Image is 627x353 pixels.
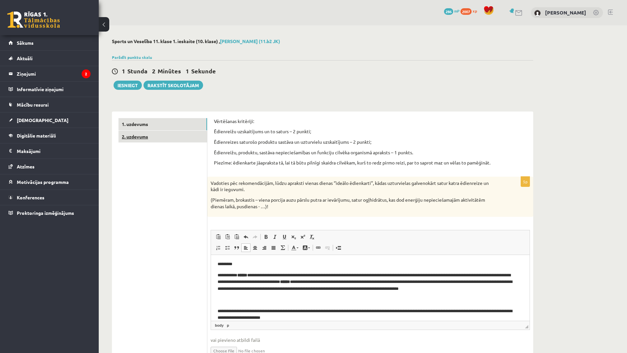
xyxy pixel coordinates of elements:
span: [DEMOGRAPHIC_DATA] [17,117,68,123]
a: Undo (Ctrl+Z) [241,233,250,241]
a: Redo (Ctrl+Y) [250,233,260,241]
a: Text Color [289,243,300,252]
a: Block Quote [232,243,241,252]
a: 2007 xp [460,8,480,13]
a: Aktuāli [9,51,91,66]
a: Remove Format [307,233,317,241]
span: Digitālie materiāli [17,133,56,139]
span: Sākums [17,40,34,46]
span: Mācību resursi [17,102,49,108]
a: Maksājumi [9,143,91,159]
a: Math [278,243,287,252]
legend: Ziņojumi [17,66,91,81]
span: 2007 [460,8,472,15]
a: [PERSON_NAME] (11.b2 JK) [220,38,280,44]
h2: Sports un Veselība 11. klase 1. ieskaite (10. klase) , [112,38,533,44]
a: Link (Ctrl+K) [314,243,323,252]
span: 286 [444,8,453,15]
span: mP [454,8,459,13]
a: Background Color [300,243,312,252]
a: Bold (Ctrl+B) [261,233,271,241]
a: Paste as plain text (Ctrl+Shift+V) [223,233,232,241]
a: Underline (Ctrl+U) [280,233,289,241]
a: Align Left [241,243,250,252]
a: 286 mP [444,8,459,13]
span: 1 [122,67,125,75]
a: Parādīt punktu skalu [112,55,152,60]
p: Ēdienreizes saturošo produktu sastāva un uzturvielu uzskaitījums – 2 punkti; [214,139,527,145]
span: Resize [525,325,528,328]
a: Rakstīt skolotājam [144,81,203,90]
span: Atzīmes [17,164,35,169]
span: vai pievieno atbildi failā [211,337,530,343]
legend: Informatīvie ziņojumi [17,82,91,97]
a: Insert/Remove Numbered List [214,243,223,252]
span: 1 [186,67,189,75]
a: Digitālie materiāli [9,128,91,143]
a: Mācību resursi [9,97,91,112]
p: Vadoties pēc rekomendācijām, lūdzu apraksti vienas dienas ‘’ideālo ēdienkarti’’, kādas uzturviela... [211,180,497,193]
a: Subscript [289,233,298,241]
a: Konferences [9,190,91,205]
p: Ēdienreižu uzskaitījums un to saturs – 2 punkti; [214,128,527,135]
span: Proktoringa izmēģinājums [17,210,74,216]
img: Armands Levandovskis [534,10,541,16]
a: Informatīvie ziņojumi [9,82,91,97]
a: Sākums [9,35,91,50]
a: [PERSON_NAME] [545,9,586,16]
p: Ēdienreižu, produktu, sastāva nepieciešamības un funkciju cilvēka organismā apraksts – 1 punkts. [214,149,527,156]
a: Ziņojumi2 [9,66,91,81]
a: Italic (Ctrl+I) [271,233,280,241]
a: Proktoringa izmēģinājums [9,205,91,220]
a: Insert Page Break for Printing [334,243,343,252]
a: Unlink [323,243,332,252]
a: Paste from Word [232,233,241,241]
a: Atzīmes [9,159,91,174]
a: Center [250,243,260,252]
p: Piezīme: ēdienkarte jāapraksta tā, lai tā būtu pilnīgi skaidra cilvēkam, kurš to redz pirmo reizi... [214,160,527,166]
span: xp [473,8,477,13]
button: Iesniegt [114,81,142,90]
span: Konferences [17,194,44,200]
p: 5p [521,176,530,187]
i: 2 [82,69,91,78]
a: [DEMOGRAPHIC_DATA] [9,113,91,128]
a: Paste (Ctrl+V) [214,233,223,241]
a: Align Right [260,243,269,252]
span: Aktuāli [17,55,33,61]
a: Motivācijas programma [9,174,91,189]
span: Stunda [127,67,147,75]
p: (Piemēram, brokastis – viena porcija auzu pārslu putra ar ievārījumu, satur ogļhidrātus, kas dod ... [211,197,497,210]
a: p element [225,322,230,328]
a: Rīgas 1. Tālmācības vidusskola [7,12,60,28]
a: 1. uzdevums [118,118,207,130]
a: Superscript [298,233,307,241]
span: 2 [152,67,155,75]
span: Motivācijas programma [17,179,69,185]
iframe: Editor, wiswyg-editor-user-answer-47024830764640 [211,255,530,321]
a: Insert/Remove Bulleted List [223,243,232,252]
p: Vērtēšanas kritēriji: [214,118,527,125]
span: Sekunde [191,67,216,75]
a: 2. uzdevums [118,131,207,143]
a: Justify [269,243,278,252]
span: Minūtes [158,67,181,75]
a: body element [214,322,225,328]
legend: Maksājumi [17,143,91,159]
